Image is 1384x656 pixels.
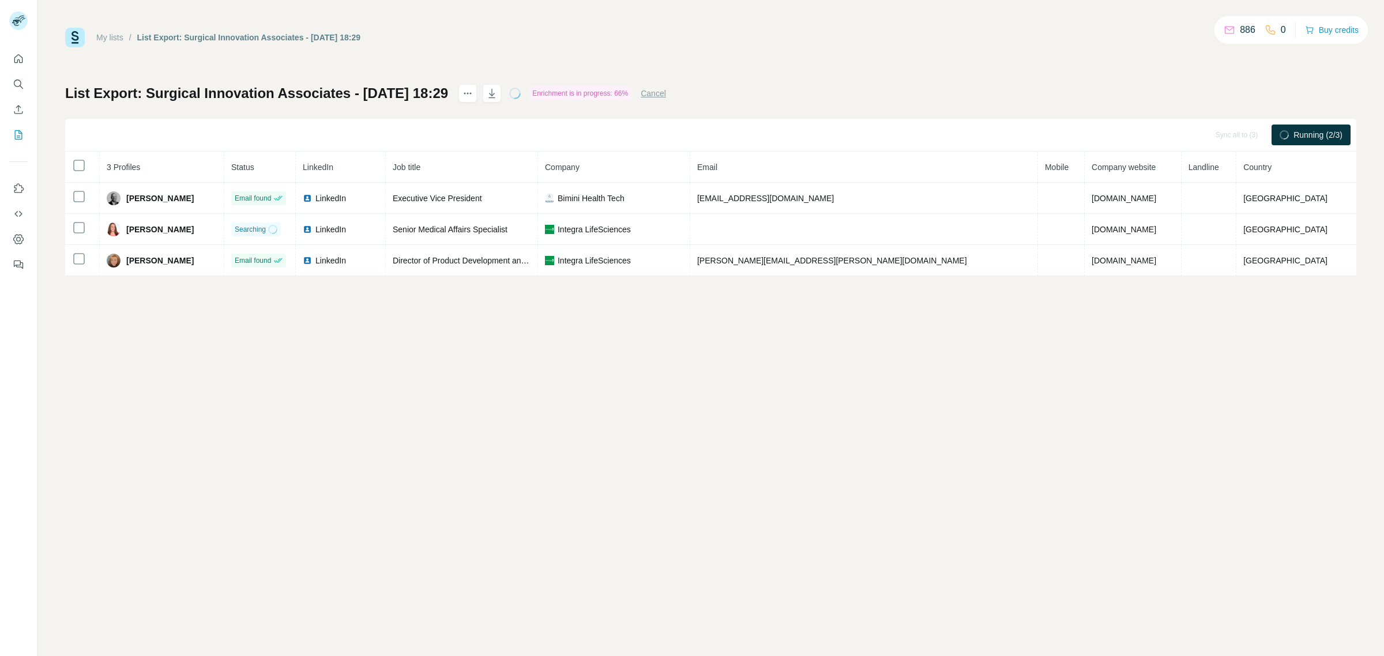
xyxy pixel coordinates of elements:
span: LinkedIn [315,224,346,235]
span: [PERSON_NAME] [126,193,194,204]
img: Avatar [107,191,121,205]
img: Avatar [107,254,121,267]
div: List Export: Surgical Innovation Associates - [DATE] 18:29 [137,32,360,43]
p: 0 [1281,23,1286,37]
button: Cancel [641,88,666,99]
span: [PERSON_NAME][EMAIL_ADDRESS][PERSON_NAME][DOMAIN_NAME] [697,256,967,265]
div: Enrichment is in progress: 66% [529,86,631,100]
button: Feedback [9,254,28,275]
span: [GEOGRAPHIC_DATA] [1243,256,1327,265]
button: Use Surfe API [9,203,28,224]
button: My lists [9,125,28,145]
span: LinkedIn [315,255,346,266]
button: Buy credits [1305,22,1359,38]
span: Status [231,163,254,172]
button: Search [9,74,28,95]
span: [DOMAIN_NAME] [1092,256,1156,265]
span: Company website [1092,163,1156,172]
span: [GEOGRAPHIC_DATA] [1243,194,1327,203]
p: 886 [1240,23,1255,37]
span: Executive Vice President [393,194,482,203]
span: Running (2/3) [1293,129,1342,141]
li: / [129,32,131,43]
span: Searching [235,224,266,235]
span: [DOMAIN_NAME] [1092,194,1156,203]
h1: List Export: Surgical Innovation Associates - [DATE] 18:29 [65,84,448,103]
span: 3 Profiles [107,163,140,172]
span: Country [1243,163,1272,172]
span: Bimini Health Tech [558,193,625,204]
span: Mobile [1045,163,1069,172]
button: Use Surfe on LinkedIn [9,178,28,199]
span: Email found [235,255,271,266]
img: Avatar [107,223,121,236]
span: LinkedIn [303,163,333,172]
span: Company [545,163,580,172]
button: actions [458,84,477,103]
img: LinkedIn logo [303,194,312,203]
button: Dashboard [9,229,28,250]
button: Enrich CSV [9,99,28,120]
img: company-logo [545,256,554,265]
button: Quick start [9,48,28,69]
img: LinkedIn logo [303,225,312,234]
span: Integra LifeSciences [558,255,631,266]
span: Email found [235,193,271,203]
span: [PERSON_NAME] [126,255,194,266]
span: [EMAIL_ADDRESS][DOMAIN_NAME] [697,194,834,203]
span: Senior Medical Affairs Specialist [393,225,507,234]
span: [DOMAIN_NAME] [1092,225,1156,234]
span: LinkedIn [315,193,346,204]
span: [GEOGRAPHIC_DATA] [1243,225,1327,234]
span: Integra LifeSciences [558,224,631,235]
span: Email [697,163,717,172]
img: company-logo [545,225,554,234]
a: My lists [96,33,123,42]
img: LinkedIn logo [303,256,312,265]
span: Director of Product Development and Quality Assurance [393,256,593,265]
span: Job title [393,163,420,172]
span: Landline [1189,163,1219,172]
img: company-logo [545,194,554,203]
img: Surfe Logo [65,28,85,47]
span: [PERSON_NAME] [126,224,194,235]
